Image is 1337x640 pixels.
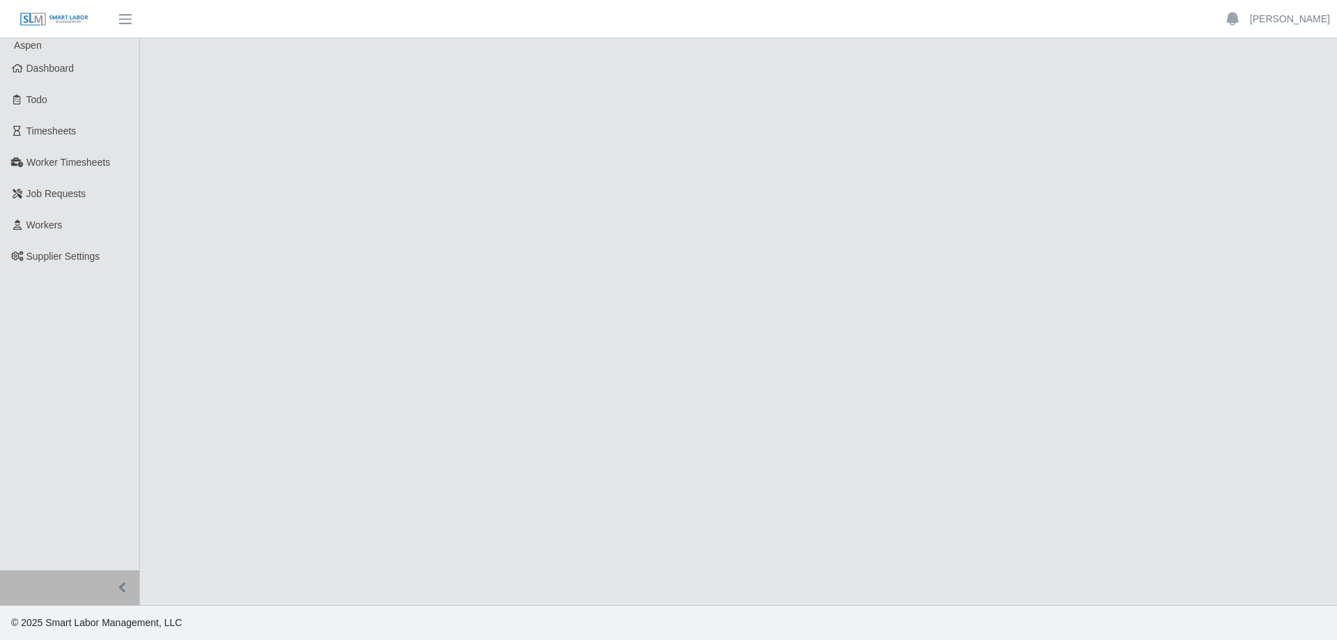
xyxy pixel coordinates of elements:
span: Aspen [14,40,42,51]
span: Job Requests [26,188,86,199]
a: [PERSON_NAME] [1250,12,1330,26]
span: Todo [26,94,47,105]
span: Timesheets [26,125,77,136]
span: © 2025 Smart Labor Management, LLC [11,617,182,628]
span: Workers [26,219,63,231]
span: Supplier Settings [26,251,100,262]
span: Dashboard [26,63,75,74]
span: Worker Timesheets [26,157,110,168]
img: SLM Logo [19,12,89,27]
